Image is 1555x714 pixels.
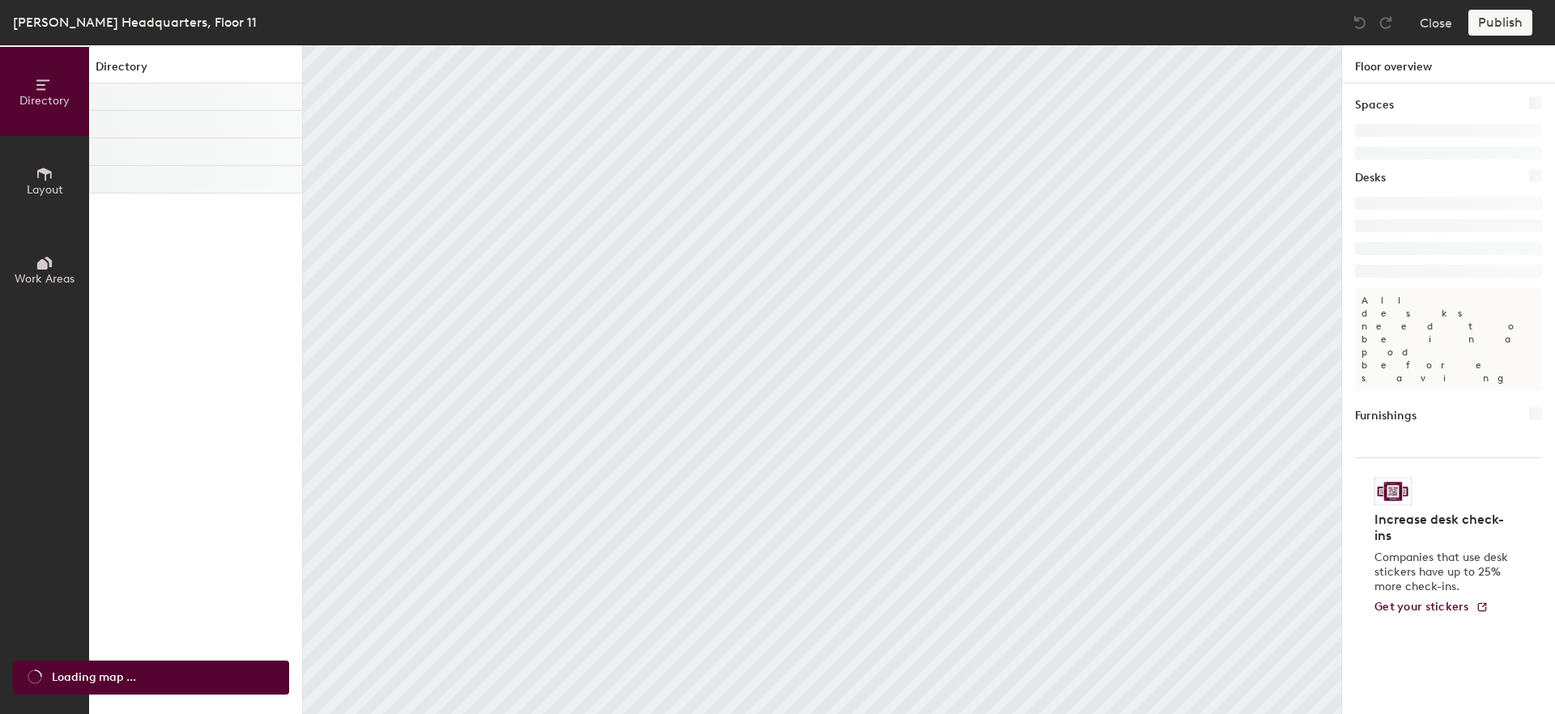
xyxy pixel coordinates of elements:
span: Directory [19,94,70,108]
button: Close [1420,10,1452,36]
h1: Furnishings [1355,407,1417,425]
img: Sticker logo [1374,478,1412,505]
span: Loading map ... [52,669,136,686]
canvas: Map [303,45,1341,714]
img: Undo [1352,15,1368,31]
a: Get your stickers [1374,601,1489,614]
span: Get your stickers [1374,600,1469,614]
img: Redo [1378,15,1394,31]
h4: Increase desk check-ins [1374,512,1513,544]
h1: Spaces [1355,96,1394,114]
p: All desks need to be in a pod before saving [1355,287,1542,391]
span: Layout [27,183,63,197]
p: Companies that use desk stickers have up to 25% more check-ins. [1374,550,1513,594]
h1: Desks [1355,169,1386,187]
h1: Floor overview [1342,45,1555,83]
span: Work Areas [15,272,75,286]
div: [PERSON_NAME] Headquarters, Floor 11 [13,12,257,32]
h1: Directory [89,58,302,83]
